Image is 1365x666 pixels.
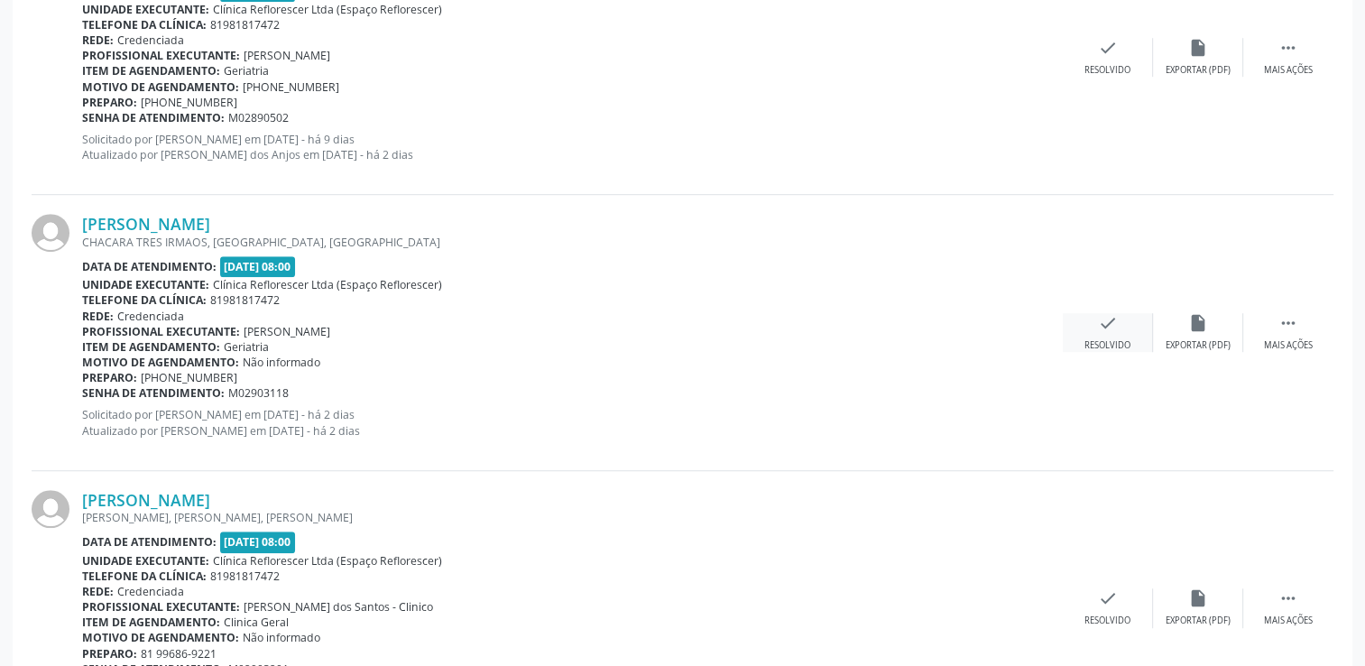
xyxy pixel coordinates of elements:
div: Resolvido [1084,615,1130,627]
span: Clinica Geral [224,615,289,630]
a: [PERSON_NAME] [82,490,210,510]
i: check [1098,588,1118,608]
span: 81981817472 [210,569,280,584]
div: Exportar (PDF) [1166,615,1231,627]
span: [DATE] 08:00 [220,532,296,552]
i: check [1098,38,1118,58]
span: Clínica Reflorescer Ltda (Espaço Reflorescer) [213,2,442,17]
i:  [1278,313,1298,333]
span: Geriatria [224,339,269,355]
div: Mais ações [1264,64,1313,77]
span: Clínica Reflorescer Ltda (Espaço Reflorescer) [213,277,442,292]
span: 81981817472 [210,17,280,32]
b: Motivo de agendamento: [82,630,239,645]
b: Senha de atendimento: [82,110,225,125]
b: Preparo: [82,95,137,110]
span: [PERSON_NAME] dos Santos - Clinico [244,599,433,615]
i: insert_drive_file [1188,588,1208,608]
span: [PHONE_NUMBER] [243,79,339,95]
b: Profissional executante: [82,599,240,615]
b: Telefone da clínica: [82,292,207,308]
div: [PERSON_NAME], [PERSON_NAME], [PERSON_NAME] [82,510,1063,525]
span: [PERSON_NAME] [244,324,330,339]
b: Unidade executante: [82,2,209,17]
b: Profissional executante: [82,48,240,63]
div: Resolvido [1084,64,1130,77]
i: insert_drive_file [1188,313,1208,333]
span: [PHONE_NUMBER] [141,95,237,110]
span: Geriatria [224,63,269,79]
i:  [1278,38,1298,58]
i:  [1278,588,1298,608]
span: [PERSON_NAME] [244,48,330,63]
b: Motivo de agendamento: [82,79,239,95]
b: Unidade executante: [82,553,209,569]
b: Telefone da clínica: [82,17,207,32]
span: Clínica Reflorescer Ltda (Espaço Reflorescer) [213,553,442,569]
span: Credenciada [117,584,184,599]
div: Mais ações [1264,339,1313,352]
span: Não informado [243,630,320,645]
b: Item de agendamento: [82,339,220,355]
b: Item de agendamento: [82,615,220,630]
span: M02903118 [228,385,289,401]
span: 81981817472 [210,292,280,308]
span: 81 99686-9221 [141,646,217,661]
img: img [32,490,69,528]
span: [PHONE_NUMBER] [141,370,237,385]
b: Preparo: [82,646,137,661]
img: img [32,214,69,252]
span: Credenciada [117,309,184,324]
b: Item de agendamento: [82,63,220,79]
i: insert_drive_file [1188,38,1208,58]
div: Exportar (PDF) [1166,64,1231,77]
b: Rede: [82,584,114,599]
b: Motivo de agendamento: [82,355,239,370]
div: Resolvido [1084,339,1130,352]
span: [DATE] 08:00 [220,256,296,277]
b: Telefone da clínica: [82,569,207,584]
a: [PERSON_NAME] [82,214,210,234]
div: Mais ações [1264,615,1313,627]
i: check [1098,313,1118,333]
b: Rede: [82,32,114,48]
b: Data de atendimento: [82,259,217,274]
span: Credenciada [117,32,184,48]
b: Preparo: [82,370,137,385]
div: Exportar (PDF) [1166,339,1231,352]
b: Unidade executante: [82,277,209,292]
b: Senha de atendimento: [82,385,225,401]
p: Solicitado por [PERSON_NAME] em [DATE] - há 9 dias Atualizado por [PERSON_NAME] dos Anjos em [DAT... [82,132,1063,162]
b: Profissional executante: [82,324,240,339]
p: Solicitado por [PERSON_NAME] em [DATE] - há 2 dias Atualizado por [PERSON_NAME] em [DATE] - há 2 ... [82,407,1063,438]
b: Rede: [82,309,114,324]
div: CHACARA TRES IRMAOS, [GEOGRAPHIC_DATA], [GEOGRAPHIC_DATA] [82,235,1063,250]
b: Data de atendimento: [82,534,217,550]
span: M02890502 [228,110,289,125]
span: Não informado [243,355,320,370]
